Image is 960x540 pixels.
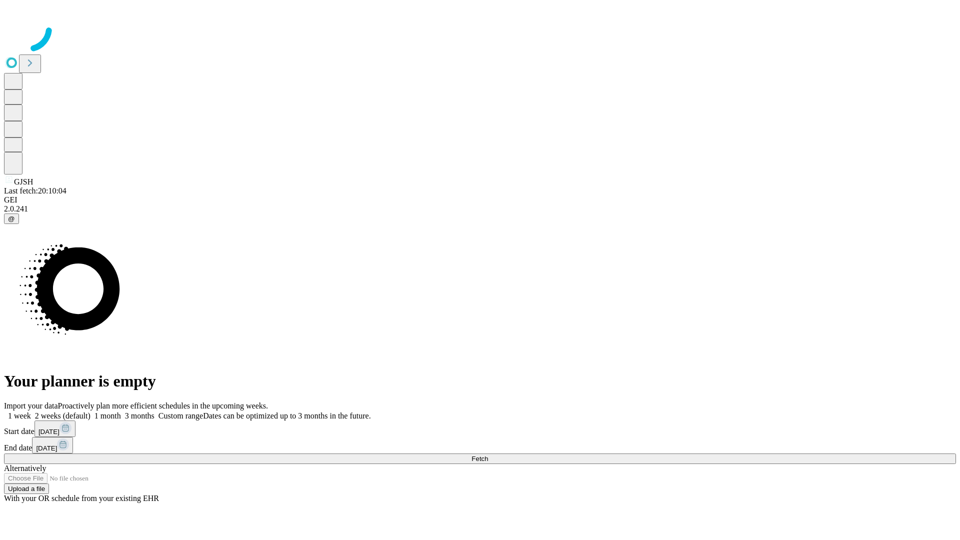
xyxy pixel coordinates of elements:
[4,483,49,494] button: Upload a file
[4,464,46,472] span: Alternatively
[4,213,19,224] button: @
[4,453,956,464] button: Fetch
[35,411,90,420] span: 2 weeks (default)
[471,455,488,462] span: Fetch
[4,494,159,502] span: With your OR schedule from your existing EHR
[4,186,66,195] span: Last fetch: 20:10:04
[4,420,956,437] div: Start date
[36,444,57,452] span: [DATE]
[203,411,370,420] span: Dates can be optimized up to 3 months in the future.
[32,437,73,453] button: [DATE]
[4,401,58,410] span: Import your data
[158,411,203,420] span: Custom range
[38,428,59,435] span: [DATE]
[14,177,33,186] span: GJSH
[58,401,268,410] span: Proactively plan more efficient schedules in the upcoming weeks.
[4,195,956,204] div: GEI
[94,411,121,420] span: 1 month
[8,215,15,222] span: @
[4,437,956,453] div: End date
[4,372,956,390] h1: Your planner is empty
[34,420,75,437] button: [DATE]
[4,204,956,213] div: 2.0.241
[125,411,154,420] span: 3 months
[8,411,31,420] span: 1 week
